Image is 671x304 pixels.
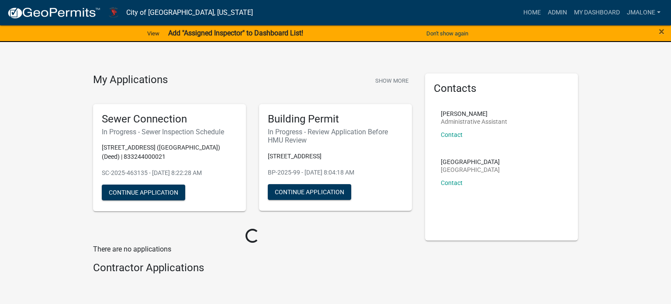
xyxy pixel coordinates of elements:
[268,128,403,144] h6: In Progress - Review Application Before HMU Review
[372,73,412,88] button: Show More
[571,4,623,21] a: My Dashboard
[102,185,185,200] button: Continue Application
[268,113,403,126] h5: Building Permit
[102,143,237,161] p: [STREET_ADDRESS] ([GEOGRAPHIC_DATA]) (Deed) | 833244000021
[441,159,500,165] p: [GEOGRAPHIC_DATA]
[93,244,412,255] p: There are no applications
[102,128,237,136] h6: In Progress - Sewer Inspection Schedule
[93,262,412,274] h4: Contractor Applications
[268,168,403,177] p: BP-2025-99 - [DATE] 8:04:18 AM
[659,25,664,38] span: ×
[168,29,303,37] strong: Add "Assigned Inspector" to Dashboard List!
[441,179,463,186] a: Contact
[623,4,664,21] a: JMalone
[659,26,664,37] button: Close
[102,168,237,178] p: SC-2025-463135 - [DATE] 8:22:28 AM
[441,119,507,125] p: Administrative Assistant
[93,73,168,87] h4: My Applications
[441,111,507,117] p: [PERSON_NAME]
[520,4,544,21] a: Home
[93,262,412,278] wm-workflow-list-section: Contractor Applications
[441,167,500,173] p: [GEOGRAPHIC_DATA]
[102,113,237,126] h5: Sewer Connection
[423,26,472,41] button: Don't show again
[441,131,463,138] a: Contact
[544,4,571,21] a: Admin
[107,7,119,18] img: City of Harlan, Iowa
[144,26,163,41] a: View
[268,152,403,161] p: [STREET_ADDRESS]
[268,184,351,200] button: Continue Application
[434,82,569,95] h5: Contacts
[126,5,253,20] a: City of [GEOGRAPHIC_DATA], [US_STATE]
